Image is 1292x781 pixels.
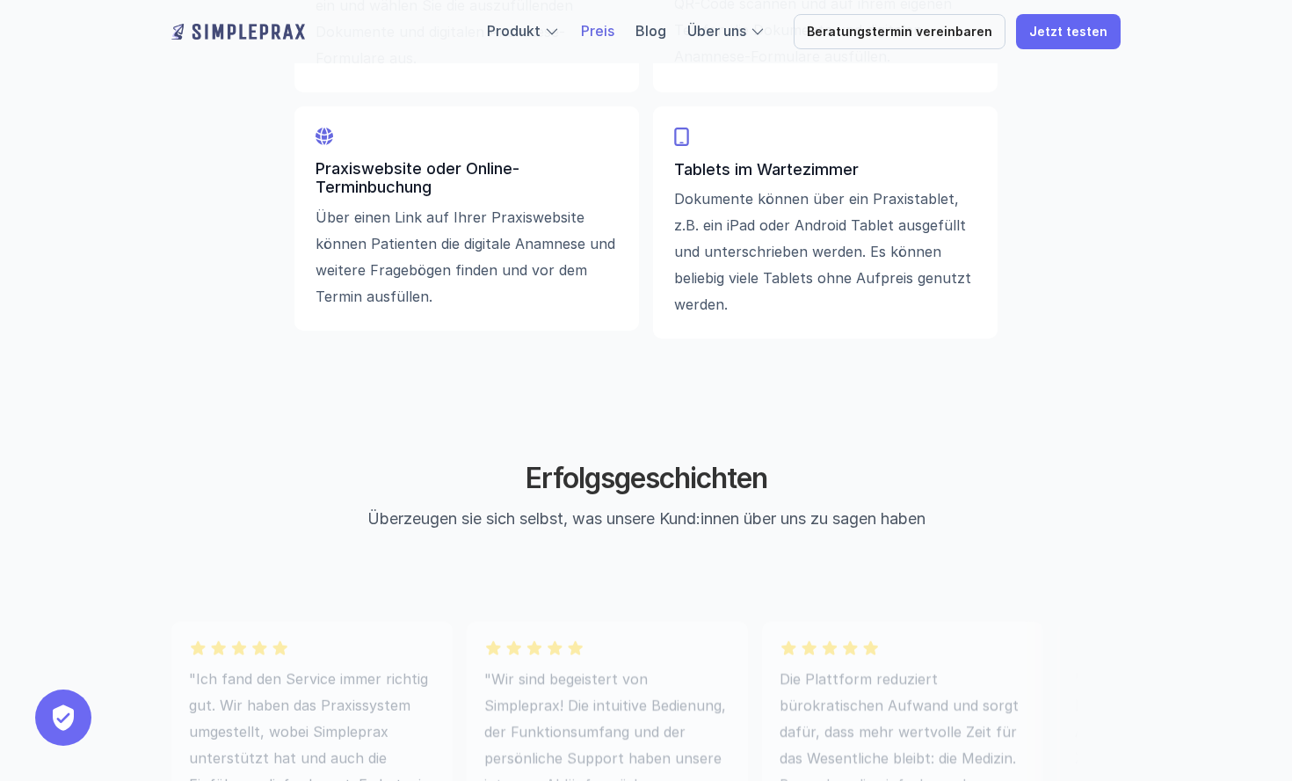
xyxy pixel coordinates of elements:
[316,204,618,310] p: Über einen Link auf Ihrer Praxiswebsite können Patienten die digitale Anamnese und weitere Frageb...
[581,22,614,40] a: Preis
[316,159,618,197] p: Praxiswebsite oder Online-Terminbuchung
[316,507,976,530] p: Überzeugen sie sich selbst, was unsere Kund:innen über uns zu sagen haben
[635,22,666,40] a: Blog
[807,25,992,40] p: Beratungstermin vereinbaren
[674,160,976,179] p: Tablets im Wartezimmer
[674,186,976,318] p: Dokumente können über ein Praxistablet, z.B. ein iPad oder Android Tablet ausgefüllt und untersch...
[1029,25,1107,40] p: Jetzt testen
[794,14,1005,49] a: Beratungstermin vereinbaren
[1016,14,1121,49] a: Jetzt testen
[316,462,976,495] h2: Erfolgsgeschichten
[487,22,541,40] a: Produkt
[687,22,746,40] a: Über uns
